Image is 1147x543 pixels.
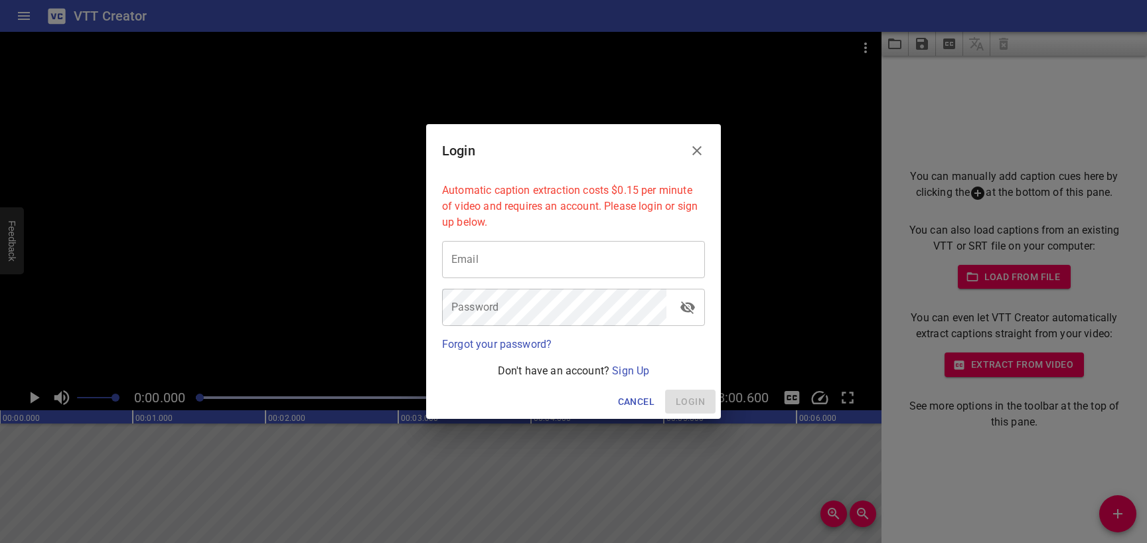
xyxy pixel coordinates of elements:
span: Cancel [618,394,654,410]
p: Automatic caption extraction costs $0.15 per minute of video and requires an account. Please logi... [442,183,705,230]
button: toggle password visibility [672,291,704,323]
span: Please enter your email and password above. [665,390,716,414]
a: Forgot your password? [442,338,552,350]
p: Don't have an account? [442,363,705,379]
button: Cancel [613,390,660,414]
button: Close [681,135,713,167]
h6: Login [442,140,475,161]
a: Sign Up [612,364,649,377]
